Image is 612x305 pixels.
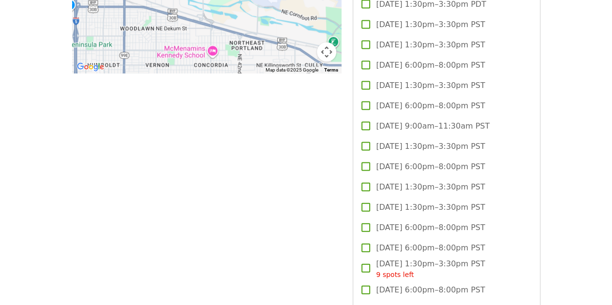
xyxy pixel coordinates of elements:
[376,222,485,233] span: [DATE] 6:00pm–8:00pm PST
[376,271,414,278] span: 9 spots left
[266,67,318,73] span: Map data ©2025 Google
[376,161,485,173] span: [DATE] 6:00pm–8:00pm PST
[376,120,490,132] span: [DATE] 9:00am–11:30am PST
[376,59,485,71] span: [DATE] 6:00pm–8:00pm PST
[376,19,485,30] span: [DATE] 1:30pm–3:30pm PST
[376,202,485,213] span: [DATE] 1:30pm–3:30pm PST
[376,80,485,91] span: [DATE] 1:30pm–3:30pm PST
[376,100,485,112] span: [DATE] 6:00pm–8:00pm PST
[376,284,485,296] span: [DATE] 6:00pm–8:00pm PST
[75,61,106,73] img: Google
[324,67,338,73] a: Terms (opens in new tab)
[376,242,485,254] span: [DATE] 6:00pm–8:00pm PST
[376,141,485,152] span: [DATE] 1:30pm–3:30pm PST
[376,258,485,280] span: [DATE] 1:30pm–3:30pm PST
[75,61,106,73] a: Open this area in Google Maps (opens a new window)
[317,43,336,62] button: Map camera controls
[376,181,485,193] span: [DATE] 1:30pm–3:30pm PST
[376,39,485,51] span: [DATE] 1:30pm–3:30pm PST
